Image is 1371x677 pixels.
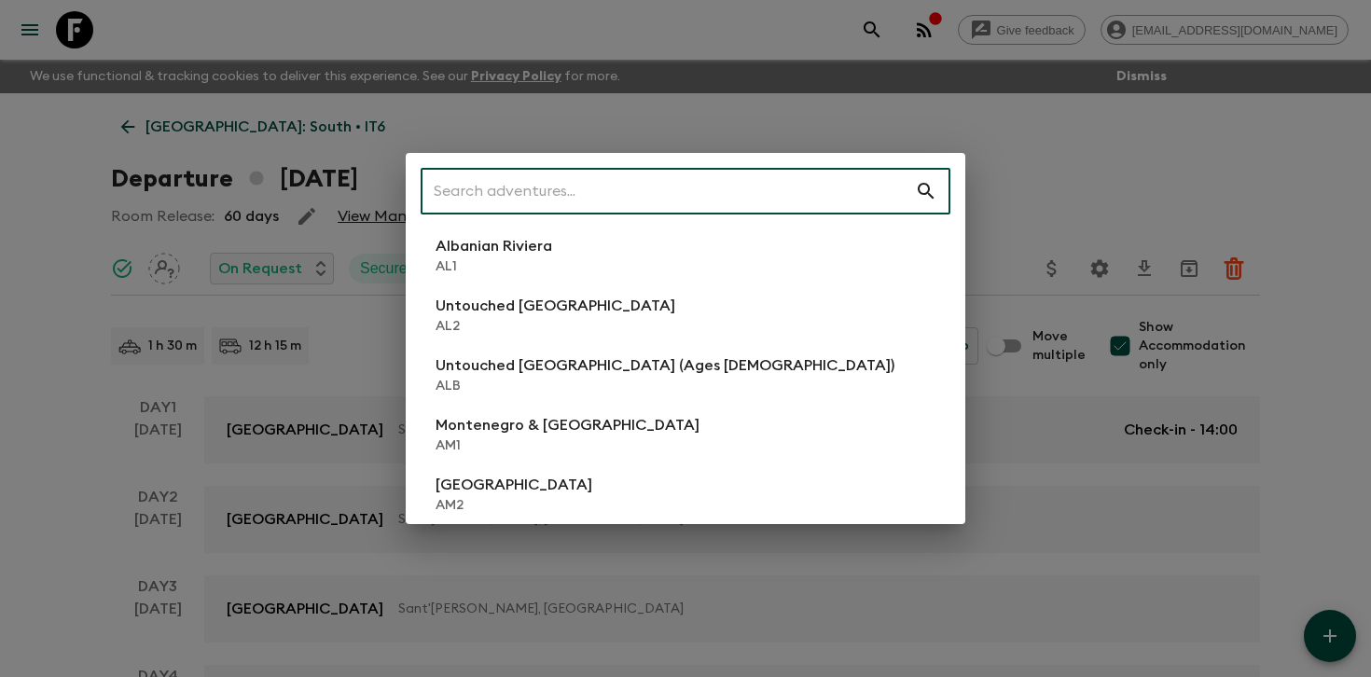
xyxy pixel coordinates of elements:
input: Search adventures... [421,165,915,217]
p: [GEOGRAPHIC_DATA] [436,474,592,496]
p: AM2 [436,496,592,515]
p: Untouched [GEOGRAPHIC_DATA] (Ages [DEMOGRAPHIC_DATA]) [436,354,894,377]
p: Montenegro & [GEOGRAPHIC_DATA] [436,414,699,436]
p: Untouched [GEOGRAPHIC_DATA] [436,295,675,317]
p: ALB [436,377,894,395]
p: AL2 [436,317,675,336]
p: AM1 [436,436,699,455]
p: Albanian Riviera [436,235,552,257]
p: AL1 [436,257,552,276]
